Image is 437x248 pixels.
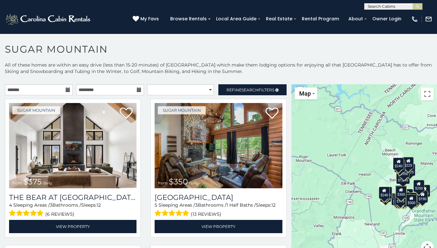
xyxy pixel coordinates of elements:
div: $240 [393,158,404,170]
span: 3 [50,202,52,208]
div: $350 [398,165,409,177]
div: $500 [406,194,417,207]
span: 5 [155,202,157,208]
div: $170 [394,160,405,172]
a: My Favs [133,15,160,23]
button: Change map style [295,88,317,99]
span: Search [242,88,258,92]
div: $265 [396,185,407,198]
div: $155 [394,193,405,205]
span: (13 reviews) [191,210,221,218]
a: Add to favorites [266,107,279,120]
div: $300 [396,186,407,198]
span: 12 [271,202,276,208]
img: White-1-2.png [5,13,92,26]
a: Owner Login [369,14,405,24]
span: daily [43,181,52,185]
a: View Property [155,220,282,233]
div: $350 [398,193,409,206]
div: $155 [419,185,430,197]
a: Grouse Moor Lodge from $350 daily [155,103,282,188]
span: 3 [195,202,198,208]
div: $225 [381,187,392,200]
a: [GEOGRAPHIC_DATA] [155,193,282,202]
div: $210 [381,186,392,199]
a: RefineSearchFilters [218,84,286,95]
div: Sleeping Areas / Bathrooms / Sleeps: [9,202,137,218]
div: $190 [395,185,406,198]
a: The Bear At Sugar Mountain from $375 daily [9,103,137,188]
a: Local Area Guide [213,14,260,24]
h3: The Bear At Sugar Mountain [9,193,137,202]
span: (6 reviews) [45,210,74,218]
span: from [12,181,22,185]
h3: Grouse Moor Lodge [155,193,282,202]
a: Real Estate [263,14,296,24]
img: The Bear At Sugar Mountain [9,103,137,188]
div: $355 [380,190,391,202]
a: Rental Program [299,14,342,24]
div: $200 [402,189,413,201]
div: $175 [395,193,406,205]
span: from [158,181,168,185]
a: View Property [9,220,137,233]
a: Sugar Mountain [158,106,206,114]
span: My Favs [140,15,159,22]
span: Map [299,90,311,97]
span: 4 [9,202,12,208]
span: Refine Filters [226,88,274,92]
a: Sugar Mountain [12,106,60,114]
div: $195 [409,192,420,205]
span: 12 [97,202,101,208]
a: About [345,14,366,24]
div: $225 [403,157,414,169]
button: Toggle fullscreen view [421,88,434,100]
span: daily [189,181,198,185]
div: Sleeping Areas / Bathrooms / Sleeps: [155,202,282,218]
div: $250 [413,180,424,192]
a: The Bear At [GEOGRAPHIC_DATA] [9,193,137,202]
span: 1 Half Baths / [226,202,256,208]
span: $350 [169,177,188,186]
div: $1,095 [396,172,410,184]
a: Add to favorites [120,107,133,120]
div: $240 [378,186,389,199]
div: $190 [417,190,428,202]
img: Grouse Moor Lodge [155,103,282,188]
img: mail-regular-white.png [425,15,432,23]
img: phone-regular-white.png [411,15,418,23]
div: $125 [404,164,415,176]
a: Browse Rentals [167,14,210,24]
span: $375 [23,177,42,186]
